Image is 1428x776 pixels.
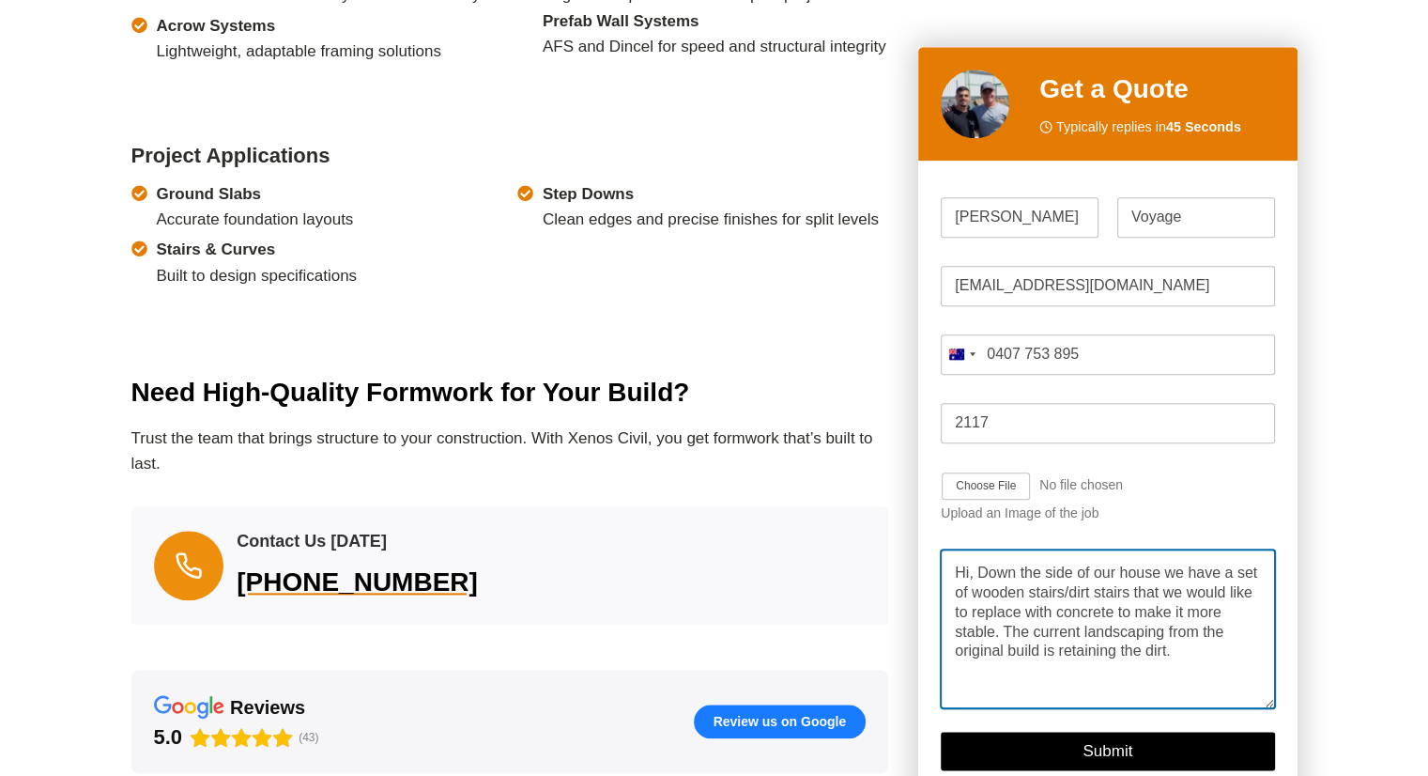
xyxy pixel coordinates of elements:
div: 5.0 [154,724,183,751]
strong: Prefab Wall Systems [543,12,699,30]
input: First Name [941,197,1098,238]
a: [PHONE_NUMBER] [237,563,608,602]
span: Accurate foundation layouts [157,181,354,232]
input: Mobile [941,334,1274,375]
button: Review us on Google [694,705,867,738]
span: Built to design specifications [157,237,358,287]
strong: Ground Slabs [157,185,261,203]
input: Post Code: E.g 2000 [941,403,1274,443]
span: Lightweight, adaptable framing solutions [157,13,441,64]
div: Upload an Image of the job [941,506,1274,522]
input: Email [941,266,1274,306]
input: Last Name [1117,197,1275,238]
span: Typically replies in [1056,116,1241,138]
span: Clean edges and precise finishes for split levels [543,181,879,232]
h6: Contact Us [DATE] [237,529,608,554]
strong: Need High-Quality Formwork for Your Build? [131,378,690,407]
div: Rating: 5.0 out of 5 [154,724,294,751]
button: Submit [941,733,1274,771]
strong: Stairs & Curves [157,241,276,258]
strong: Acrow Systems [157,17,276,35]
button: Selected country [941,334,982,375]
span: Review us on Google [714,713,847,730]
h4: Project Applications [131,140,889,171]
p: Trust the team that brings structure to your construction. With Xenos Civil, you get formwork tha... [131,426,889,476]
h2: Get a Quote [1039,70,1275,109]
span: (43) [299,731,318,744]
strong: Step Downs [543,185,634,203]
strong: 45 Seconds [1166,119,1241,134]
div: reviews [230,695,305,720]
